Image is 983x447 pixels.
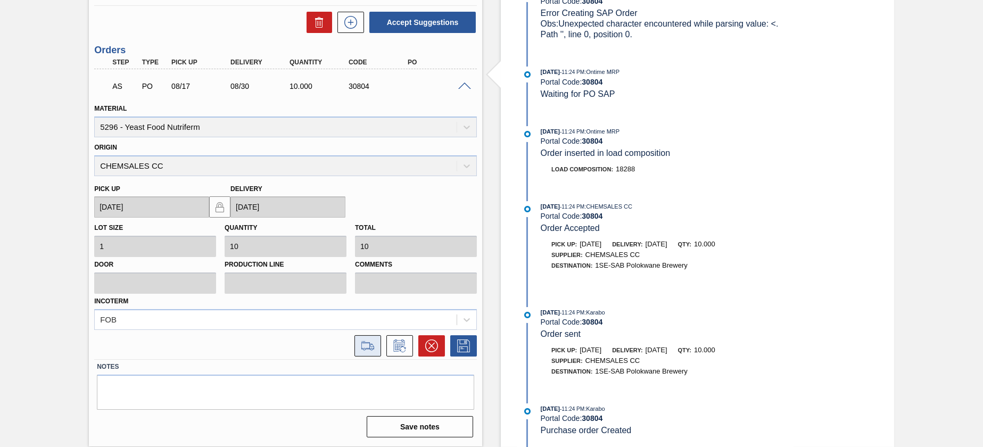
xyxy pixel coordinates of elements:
[524,71,531,78] img: atual
[405,59,471,66] div: PO
[584,203,632,210] span: : CHEMSALES CC
[110,74,140,98] div: Waiting for PO SAP
[694,346,715,354] span: 10.000
[369,12,476,33] button: Accept Suggestions
[301,12,332,33] div: Delete Suggestions
[541,148,671,158] span: Order inserted in load composition
[413,335,445,357] div: Cancel Order
[355,257,477,272] label: Comments
[94,196,209,218] input: mm/dd/yyyy
[541,329,581,338] span: Order sent
[678,347,691,353] span: Qty:
[355,224,376,231] label: Total
[94,105,127,112] label: Material
[585,251,640,259] span: CHEMSALES CC
[524,408,531,415] img: atual
[541,203,560,210] span: [DATE]
[332,12,364,33] div: New suggestion
[560,406,584,412] span: - 11:24 PM
[584,69,619,75] span: : Ontime MRP
[287,59,353,66] div: Quantity
[560,310,584,316] span: - 11:24 PM
[616,165,635,173] span: 18288
[367,416,473,437] button: Save notes
[139,82,170,90] div: Purchase order
[524,206,531,212] img: atual
[524,312,531,318] img: atual
[94,185,120,193] label: Pick up
[541,137,794,145] div: Portal Code:
[97,359,474,375] label: Notes
[551,262,592,269] span: Destination:
[225,224,257,231] label: Quantity
[582,414,602,423] strong: 30804
[541,414,794,423] div: Portal Code:
[94,297,128,305] label: Incoterm
[287,82,353,90] div: 10.000
[694,240,715,248] span: 10.000
[541,405,560,412] span: [DATE]
[230,196,345,218] input: mm/dd/yyyy
[228,59,294,66] div: Delivery
[541,318,794,326] div: Portal Code:
[110,59,140,66] div: Step
[213,201,226,213] img: locked
[541,128,560,135] span: [DATE]
[541,78,794,86] div: Portal Code:
[551,166,613,172] span: Load Composition :
[541,309,560,316] span: [DATE]
[551,241,577,247] span: Pick up:
[94,144,117,151] label: Origin
[364,11,477,34] div: Accept Suggestions
[646,240,667,248] span: [DATE]
[551,358,583,364] span: Supplier:
[541,9,638,18] span: Error Creating SAP Order
[169,82,235,90] div: 08/17/2025
[646,346,667,354] span: [DATE]
[584,128,619,135] span: : Ontime MRP
[580,346,601,354] span: [DATE]
[541,426,632,435] span: Purchase order Created
[585,357,640,365] span: CHEMSALES CC
[228,82,294,90] div: 08/30/2025
[541,223,600,233] span: Order Accepted
[445,335,477,357] div: Save Order
[584,309,605,316] span: : Karabo
[346,82,412,90] div: 30804
[94,257,216,272] label: Door
[584,405,605,412] span: : Karabo
[349,335,381,357] div: Go to Load Composition
[94,224,123,231] label: Lot size
[541,19,781,39] span: Obs: Unexpected character encountered while parsing value: <. Path '', line 0, position 0.
[560,204,584,210] span: - 11:24 PM
[560,69,584,75] span: - 11:24 PM
[580,240,601,248] span: [DATE]
[100,315,117,324] div: FOB
[551,368,592,375] span: Destination:
[551,347,577,353] span: Pick up:
[541,212,794,220] div: Portal Code:
[169,59,235,66] div: Pick up
[209,196,230,218] button: locked
[678,241,691,247] span: Qty:
[612,347,642,353] span: Delivery:
[582,137,602,145] strong: 30804
[582,318,602,326] strong: 30804
[612,241,642,247] span: Delivery:
[94,45,477,56] h3: Orders
[230,185,262,193] label: Delivery
[381,335,413,357] div: Inform order change
[595,261,687,269] span: 1SE-SAB Polokwane Brewery
[595,367,687,375] span: 1SE-SAB Polokwane Brewery
[139,59,170,66] div: Type
[346,59,412,66] div: Code
[582,78,602,86] strong: 30804
[551,252,583,258] span: Supplier:
[112,82,137,90] p: AS
[582,212,602,220] strong: 30804
[541,89,615,98] span: Waiting for PO SAP
[225,257,346,272] label: Production Line
[541,69,560,75] span: [DATE]
[560,129,584,135] span: - 11:24 PM
[524,131,531,137] img: atual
